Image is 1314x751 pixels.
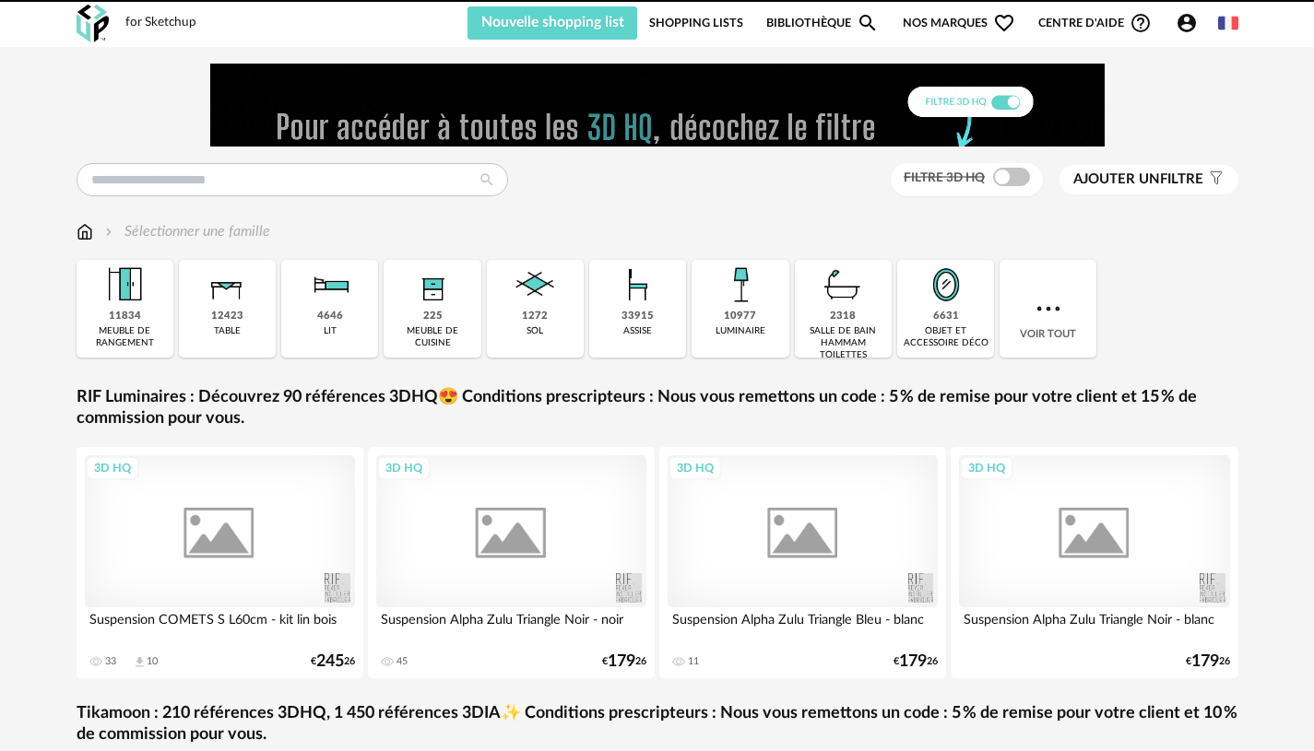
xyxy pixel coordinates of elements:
div: € 26 [311,655,355,668]
img: Assise.png [613,260,663,310]
div: 12423 [211,310,243,323]
div: meuble de rangement [82,325,168,349]
div: 45 [397,655,408,668]
div: objet et accessoire déco [903,325,988,349]
div: Suspension COMETS S L60cm - kit lin bois [85,607,356,644]
a: Shopping Lists [649,6,743,40]
span: Centre d'aideHelp Circle Outline icon [1038,12,1152,34]
span: Nos marques [903,6,1015,40]
div: Sélectionner une famille [101,221,270,242]
a: 3D HQ Suspension Alpha Zulu Triangle Bleu - blanc 11 €17926 [659,447,947,678]
div: Voir tout [1000,260,1096,358]
div: € 26 [1186,655,1230,668]
img: Luminaire.png [716,260,765,310]
div: 1272 [522,310,548,323]
div: Suspension Alpha Zulu Triangle Bleu - blanc [668,607,939,644]
img: OXP [77,5,109,42]
a: 3D HQ Suspension COMETS S L60cm - kit lin bois 33 Download icon 10 €24526 [77,447,364,678]
div: 3D HQ [86,456,139,480]
span: 245 [316,655,344,668]
div: € 26 [894,655,938,668]
div: meuble de cuisine [389,325,475,349]
span: Account Circle icon [1176,12,1206,34]
a: 3D HQ Suspension Alpha Zulu Triangle Noir - blanc €17926 [951,447,1238,678]
img: fr [1218,13,1238,33]
span: Filter icon [1203,170,1225,189]
a: Tikamoon : 210 références 3DHQ, 1 450 références 3DIA✨ Conditions prescripteurs : Nous vous remet... [77,703,1238,746]
span: Magnify icon [857,12,879,34]
span: Ajouter un [1073,172,1160,186]
div: € 26 [602,655,646,668]
img: Literie.png [305,260,355,310]
a: 3D HQ Suspension Alpha Zulu Triangle Noir - noir 45 €17926 [368,447,656,678]
span: filtre [1073,170,1203,189]
span: Filtre 3D HQ [904,171,985,184]
img: svg+xml;base64,PHN2ZyB3aWR0aD0iMTYiIGhlaWdodD0iMTciIHZpZXdCb3g9IjAgMCAxNiAxNyIgZmlsbD0ibm9uZSIgeG... [77,221,93,242]
div: 10977 [724,310,756,323]
div: sol [527,325,543,337]
div: 3D HQ [669,456,722,480]
div: 33 [105,655,116,668]
div: table [214,325,241,337]
div: 4646 [317,310,343,323]
span: Nouvelle shopping list [481,15,624,29]
div: 3D HQ [960,456,1013,480]
img: FILTRE%20HQ%20NEW_V1%20(4).gif [210,64,1105,147]
div: 225 [423,310,443,323]
span: Heart Outline icon [993,12,1015,34]
img: Rangement.png [408,260,457,310]
div: 10 [147,655,158,668]
img: svg+xml;base64,PHN2ZyB3aWR0aD0iMTYiIGhlaWdodD0iMTYiIHZpZXdCb3g9IjAgMCAxNiAxNiIgZmlsbD0ibm9uZSIgeG... [101,221,116,242]
div: lit [324,325,337,337]
div: Suspension Alpha Zulu Triangle Noir - noir [376,607,647,644]
div: Suspension Alpha Zulu Triangle Noir - blanc [959,607,1230,644]
img: Salle%20de%20bain.png [818,260,868,310]
img: Sol.png [510,260,560,310]
div: 11834 [109,310,141,323]
img: Miroir.png [921,260,971,310]
div: 11 [688,655,699,668]
span: Account Circle icon [1176,12,1198,34]
div: 3D HQ [377,456,431,480]
span: 179 [899,655,927,668]
a: BibliothèqueMagnify icon [766,6,879,40]
a: RIF Luminaires : Découvrez 90 références 3DHQ😍 Conditions prescripteurs : Nous vous remettons un ... [77,387,1238,430]
span: 179 [1191,655,1219,668]
span: Help Circle Outline icon [1130,12,1152,34]
span: 179 [608,655,635,668]
button: Ajouter unfiltre Filter icon [1059,165,1238,194]
div: 33915 [621,310,654,323]
img: Table.png [202,260,252,310]
span: Download icon [133,655,147,669]
img: Meuble%20de%20rangement.png [100,260,149,310]
img: more.7b13dc1.svg [1032,292,1065,325]
button: Nouvelle shopping list [468,6,638,40]
div: 6631 [933,310,959,323]
div: 2318 [830,310,856,323]
div: salle de bain hammam toilettes [800,325,886,361]
div: luminaire [716,325,765,337]
div: for Sketchup [125,15,196,31]
div: assise [623,325,652,337]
